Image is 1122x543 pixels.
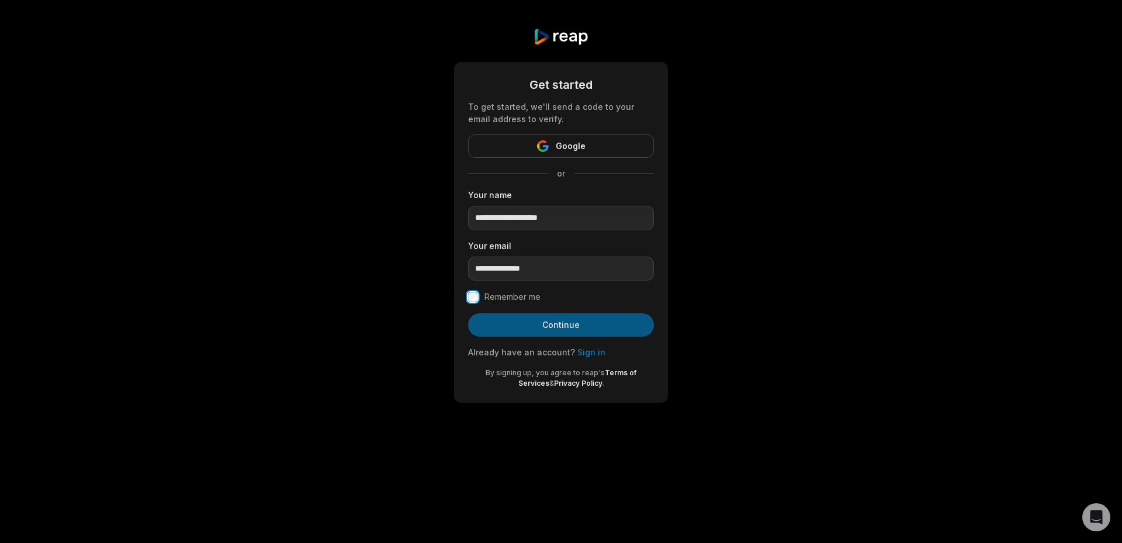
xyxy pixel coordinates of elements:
[468,189,654,201] label: Your name
[468,240,654,252] label: Your email
[484,290,541,304] label: Remember me
[1082,503,1110,531] div: Open Intercom Messenger
[556,139,586,153] span: Google
[486,368,605,377] span: By signing up, you agree to reap's
[549,379,554,388] span: &
[554,379,602,388] a: Privacy Policy
[468,313,654,337] button: Continue
[468,134,654,158] button: Google
[577,347,605,357] a: Sign in
[533,28,588,46] img: reap
[602,379,604,388] span: .
[468,347,575,357] span: Already have an account?
[468,101,654,125] div: To get started, we'll send a code to your email address to verify.
[468,76,654,94] div: Get started
[548,167,574,179] span: or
